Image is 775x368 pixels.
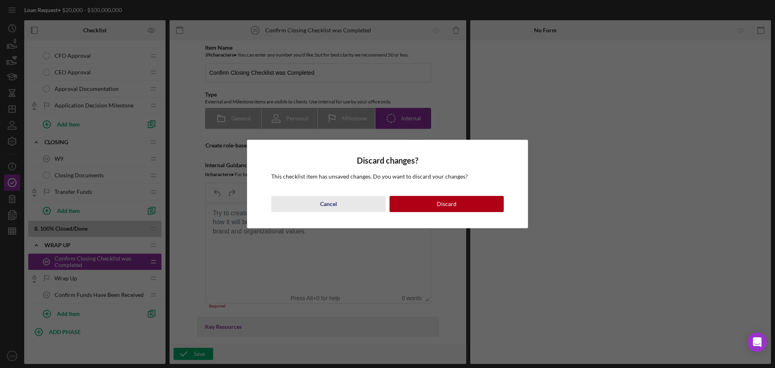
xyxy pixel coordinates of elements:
div: Open Intercom Messenger [748,332,767,352]
button: Discard [390,196,504,212]
div: Discard [437,196,457,212]
div: Cancel [320,196,337,212]
button: Cancel [271,196,385,212]
h4: Discard changes? [271,156,504,165]
body: Rich Text Area. Press ALT-0 for help. [6,6,218,15]
div: This checklist item has unsaved changes. Do you want to discard your changes? [271,173,504,180]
